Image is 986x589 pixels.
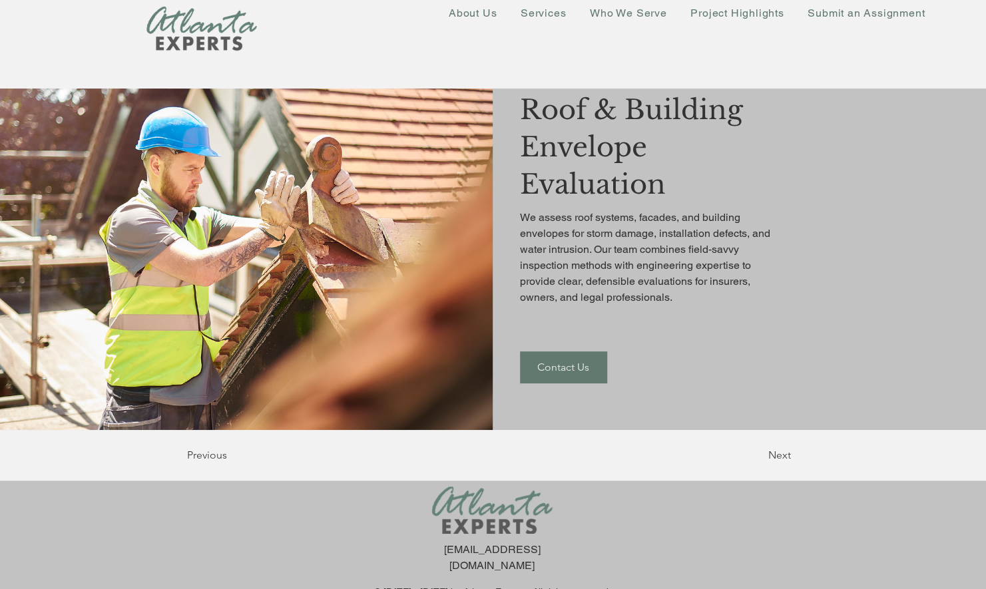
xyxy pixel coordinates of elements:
[808,7,925,19] span: Submit an Assignment
[431,487,553,534] img: New Logo Transparent Background_edited.png
[537,360,589,375] span: Contact Us
[690,7,784,19] span: Project Highlights
[520,351,607,383] a: Contact Us
[520,211,773,303] span: We assess roof systems, facades, and building envelopes for storm damage, installation defects, a...
[187,443,264,467] button: Previous
[718,443,791,467] button: Next
[521,7,566,19] span: Services
[520,93,743,201] span: Roof & Building Envelope Evaluation
[590,7,667,19] span: Who We Serve
[444,543,541,572] a: [EMAIL_ADDRESS][DOMAIN_NAME]
[768,448,791,463] span: Next
[187,448,227,463] span: Previous
[146,6,257,51] img: New Logo Transparent Background_edited.png
[449,7,497,19] span: About Us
